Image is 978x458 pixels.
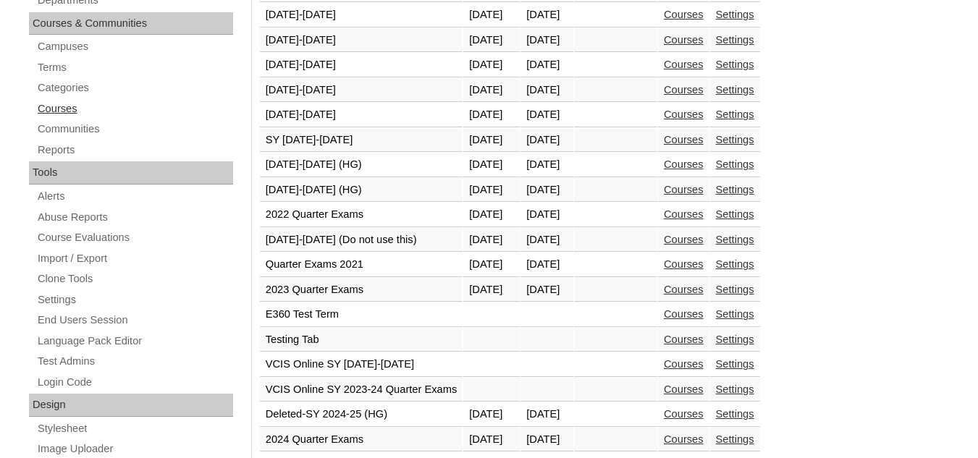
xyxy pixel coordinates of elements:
[260,378,463,402] td: VCIS Online SY 2023-24 Quarter Exams
[716,383,754,395] a: Settings
[716,308,754,320] a: Settings
[463,428,520,452] td: [DATE]
[664,308,704,320] a: Courses
[664,158,704,170] a: Courses
[463,153,520,177] td: [DATE]
[463,78,520,103] td: [DATE]
[463,278,520,302] td: [DATE]
[463,103,520,127] td: [DATE]
[36,420,233,438] a: Stylesheet
[36,332,233,350] a: Language Pack Editor
[664,383,704,395] a: Courses
[664,284,704,295] a: Courses
[36,38,233,56] a: Campuses
[463,53,520,77] td: [DATE]
[36,100,233,118] a: Courses
[260,28,463,53] td: [DATE]-[DATE]
[716,234,754,245] a: Settings
[260,352,463,377] td: VCIS Online SY [DATE]-[DATE]
[716,208,754,220] a: Settings
[664,408,704,420] a: Courses
[520,278,573,302] td: [DATE]
[260,278,463,302] td: 2023 Quarter Exams
[520,153,573,177] td: [DATE]
[260,203,463,227] td: 2022 Quarter Exams
[664,184,704,195] a: Courses
[664,134,704,145] a: Courses
[463,402,520,427] td: [DATE]
[716,358,754,370] a: Settings
[716,109,754,120] a: Settings
[260,153,463,177] td: [DATE]-[DATE] (HG)
[260,228,463,253] td: [DATE]-[DATE] (Do not use this)
[716,158,754,170] a: Settings
[520,28,573,53] td: [DATE]
[36,270,233,288] a: Clone Tools
[520,253,573,277] td: [DATE]
[520,128,573,153] td: [DATE]
[463,228,520,253] td: [DATE]
[260,78,463,103] td: [DATE]-[DATE]
[463,28,520,53] td: [DATE]
[36,311,233,329] a: End Users Session
[260,3,463,27] td: [DATE]-[DATE]
[36,373,233,391] a: Login Code
[520,402,573,427] td: [DATE]
[664,34,704,46] a: Courses
[716,433,754,445] a: Settings
[664,433,704,445] a: Courses
[716,34,754,46] a: Settings
[520,203,573,227] td: [DATE]
[716,9,754,20] a: Settings
[716,59,754,70] a: Settings
[36,79,233,97] a: Categories
[664,109,704,120] a: Courses
[260,53,463,77] td: [DATE]-[DATE]
[664,59,704,70] a: Courses
[36,120,233,138] a: Communities
[36,291,233,309] a: Settings
[463,3,520,27] td: [DATE]
[716,184,754,195] a: Settings
[716,84,754,96] a: Settings
[716,134,754,145] a: Settings
[716,284,754,295] a: Settings
[36,250,233,268] a: Import / Export
[664,334,704,345] a: Courses
[664,258,704,270] a: Courses
[260,302,463,327] td: E360 Test Term
[520,428,573,452] td: [DATE]
[36,352,233,370] a: Test Admins
[664,234,704,245] a: Courses
[260,428,463,452] td: 2024 Quarter Exams
[463,128,520,153] td: [DATE]
[716,258,754,270] a: Settings
[520,53,573,77] td: [DATE]
[260,253,463,277] td: Quarter Exams 2021
[36,141,233,159] a: Reports
[664,9,704,20] a: Courses
[520,178,573,203] td: [DATE]
[260,328,463,352] td: Testing Tab
[463,203,520,227] td: [DATE]
[260,128,463,153] td: SY [DATE]-[DATE]
[463,178,520,203] td: [DATE]
[664,358,704,370] a: Courses
[36,208,233,226] a: Abuse Reports
[36,59,233,77] a: Terms
[260,402,463,427] td: Deleted-SY 2024-25 (HG)
[664,208,704,220] a: Courses
[520,78,573,103] td: [DATE]
[520,3,573,27] td: [DATE]
[463,253,520,277] td: [DATE]
[260,178,463,203] td: [DATE]-[DATE] (HG)
[36,440,233,458] a: Image Uploader
[716,408,754,420] a: Settings
[716,334,754,345] a: Settings
[29,394,233,417] div: Design
[520,228,573,253] td: [DATE]
[260,103,463,127] td: [DATE]-[DATE]
[36,229,233,247] a: Course Evaluations
[520,103,573,127] td: [DATE]
[664,84,704,96] a: Courses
